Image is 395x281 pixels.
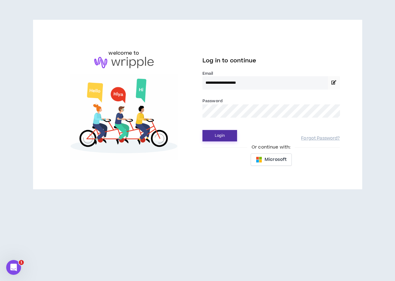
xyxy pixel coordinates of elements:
iframe: Intercom live chat [6,260,21,275]
label: Password [202,98,223,104]
span: Microsoft [265,156,287,163]
button: Login [202,130,237,141]
span: Log in to continue [202,57,256,65]
a: Forgot Password? [301,136,340,141]
button: Microsoft [251,153,292,166]
img: logo-brand.png [94,57,154,69]
h6: welcome to [108,49,139,57]
label: Email [202,71,340,76]
img: Welcome to Wripple [55,74,193,160]
span: Or continue with: [247,144,295,151]
span: 1 [19,260,24,265]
